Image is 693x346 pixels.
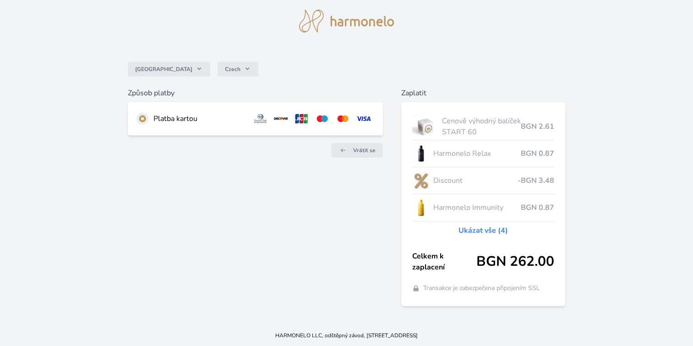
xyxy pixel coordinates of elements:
[521,148,554,159] span: BGN 0.87
[433,202,521,213] span: Harmonelo Immunity
[442,115,521,137] span: Cenově výhodný balíček START 60
[334,113,351,124] img: mc.svg
[353,147,376,154] span: Vrátit se
[401,88,565,99] h6: Zaplatit
[331,143,383,158] a: Vrátit se
[128,62,210,77] button: [GEOGRAPHIC_DATA]
[423,284,540,293] span: Transakce je zabezpečena připojením SSL
[218,62,258,77] button: Czech
[128,88,383,99] h6: Způsob platby
[314,113,331,124] img: maestro.svg
[273,113,289,124] img: discover.svg
[355,113,372,124] img: visa.svg
[412,196,430,219] img: IMMUNITY_se_stinem_x-lo.jpg
[412,251,476,273] span: Celkem k zaplacení
[293,113,310,124] img: jcb.svg
[458,225,508,236] a: Ukázat vše (4)
[412,169,430,192] img: discount-lo.png
[252,113,269,124] img: diners.svg
[521,202,554,213] span: BGN 0.87
[299,10,394,33] img: logo.svg
[225,66,240,73] span: Czech
[153,113,245,124] div: Platba kartou
[412,142,430,165] img: CLEAN_RELAX_se_stinem_x-lo.jpg
[433,175,518,186] span: Discount
[135,66,192,73] span: [GEOGRAPHIC_DATA]
[521,121,554,132] span: BGN 2.61
[412,115,438,138] img: start.jpg
[476,253,554,270] span: BGN 262.00
[518,175,554,186] span: -BGN 3.48
[433,148,521,159] span: Harmonelo Relax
